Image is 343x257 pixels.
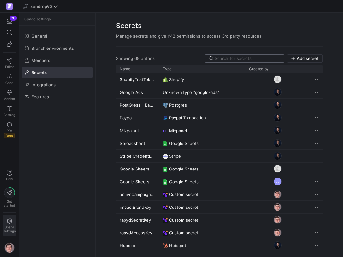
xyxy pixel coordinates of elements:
div: rapydSecretKey [116,214,159,226]
div: Press SPACE to select this row. [116,226,323,239]
a: Secrets [22,67,93,78]
span: Paypal Transaction [169,112,206,124]
img: undefined [163,192,168,197]
div: Manage secrets and give Y42 permissions to access 3rd party resources. [116,34,323,39]
span: Monitor [4,97,15,101]
div: Spreadsheet [116,137,159,149]
img: https://storage.googleapis.com/y42-prod-data-exchange/images/G2kHvxVlt02YItTmblwfhPy4mK5SfUxFU6Tr... [274,229,282,237]
img: https://lh3.googleusercontent.com/a/AEdFTp4qS-yNjLRFzIqfVSZjPnwY4pNsNDGrliXjX5Uh=s96-c [274,101,282,109]
img: undefined [163,167,168,172]
img: https://lh3.googleusercontent.com/a/AEdFTp4qS-yNjLRFzIqfVSZjPnwY4pNsNDGrliXjX5Uh=s96-c [274,126,282,134]
img: undefined [163,243,168,248]
span: Space settings [4,225,16,233]
div: Press SPACE to select this row. [116,73,323,86]
img: undefined [163,231,168,236]
img: https://lh3.googleusercontent.com/a-/ACNPEu9K0NA4nyHaeR8smRh1ohoGMWyUALYAW_KvLOW-=s96-c [274,75,282,83]
span: Branch environments [32,46,74,51]
div: Showing 69 entries [116,56,155,61]
div: Press SPACE to select this row. [116,124,323,137]
div: Press SPACE to select this row. [116,188,323,201]
span: Custom secret [169,188,198,201]
button: https://storage.googleapis.com/y42-prod-data-exchange/images/G2kHvxVlt02YItTmblwfhPy4mK5SfUxFU6Tr... [3,241,16,254]
img: https://storage.googleapis.com/y42-prod-data-exchange/images/G2kHvxVlt02YItTmblwfhPy4mK5SfUxFU6Tr... [274,216,282,224]
img: undefined [163,218,168,223]
img: https://storage.googleapis.com/y42-prod-data-exchange/images/G2kHvxVlt02YItTmblwfhPy4mK5SfUxFU6Tr... [274,190,282,198]
span: Add secret [297,56,318,61]
button: 20 [3,15,16,27]
span: Space settings [24,17,51,21]
span: Name [120,67,130,71]
span: Secrets [32,70,47,75]
span: Editor [5,65,14,69]
span: Custom secret [169,214,198,226]
img: https://storage.googleapis.com/y42-prod-data-exchange/images/G2kHvxVlt02YItTmblwfhPy4mK5SfUxFU6Tr... [4,243,15,253]
a: https://storage.googleapis.com/y42-prod-data-exchange/images/qZXOSqkTtPuVcXVzF40oUlM07HVTwZXfPK0U... [3,1,16,12]
a: Branch environments [22,43,93,54]
img: https://storage.googleapis.com/y42-prod-data-exchange/images/qZXOSqkTtPuVcXVzF40oUlM07HVTwZXfPK0U... [6,3,13,10]
img: https://lh3.googleusercontent.com/a/AEdFTp4qS-yNjLRFzIqfVSZjPnwY4pNsNDGrliXjX5Uh=s96-c [274,241,282,249]
button: ZendropV3 [22,2,60,11]
div: Hubspot [116,239,159,252]
div: Mixpainel [116,124,159,137]
span: PRs [7,129,12,132]
div: Press SPACE to select this row. [116,137,323,150]
img: undefined [163,205,168,210]
div: GC [274,178,282,185]
span: Custom secret [169,227,198,239]
a: General [22,31,93,42]
a: Code [3,71,16,87]
span: Postgres [169,99,187,111]
span: Custom secret [169,201,198,214]
img: undefined [163,128,168,133]
span: Type [163,67,172,71]
a: PRsBeta [3,119,16,141]
div: Press SPACE to select this row. [116,111,323,124]
span: Code [5,81,13,85]
span: Integrations [32,82,56,87]
div: PostGress - Backend [116,99,159,111]
img: undefined [163,141,168,146]
div: Press SPACE to select this row. [116,86,323,99]
button: Add secret [287,54,323,63]
div: Press SPACE to select this row. [116,214,323,226]
img: undefined [163,116,168,121]
img: https://lh3.googleusercontent.com/a/AEdFTp4qS-yNjLRFzIqfVSZjPnwY4pNsNDGrliXjX5Uh=s96-c [274,152,282,160]
span: Stripe [169,150,181,163]
div: Paypal [116,111,159,124]
img: https://lh3.googleusercontent.com/a/AEdFTp4qS-yNjLRFzIqfVSZjPnwY4pNsNDGrliXjX5Uh=s96-c [274,114,282,122]
a: Spacesettings [3,215,16,236]
a: Monitor [3,87,16,103]
span: ZendropV3 [30,4,52,9]
div: Press SPACE to select this row. [116,150,323,163]
span: Hubspot [169,239,186,252]
div: Press SPACE to select this row. [116,175,323,188]
div: ShopifyTestToken [116,73,159,86]
span: Features [32,94,49,99]
div: Google Sheets Credentials [116,175,159,188]
div: Google Sheets Creds AB [116,163,159,175]
a: Features [22,91,93,102]
h2: Secrets [116,20,323,31]
div: 20 [10,16,17,21]
img: https://lh3.googleusercontent.com/a-/ACNPEu9K0NA4nyHaeR8smRh1ohoGMWyUALYAW_KvLOW-=s96-c [274,165,282,173]
span: Mixpanel [169,125,187,137]
div: activeCampaignKey [116,188,159,200]
img: https://storage.googleapis.com/y42-prod-data-exchange/images/G2kHvxVlt02YItTmblwfhPy4mK5SfUxFU6Tr... [274,203,282,211]
a: Editor [3,55,16,71]
img: undefined [163,77,168,82]
img: undefined [163,103,168,108]
span: Google Sheets [169,137,199,150]
span: Catalog [4,113,15,117]
button: Help [3,167,16,184]
div: Press SPACE to select this row. [116,239,323,252]
div: Google Ads [116,86,159,98]
span: Get started [4,200,15,207]
div: impactBrandKey [116,201,159,213]
div: rapydAccessKey [116,226,159,239]
div: Press SPACE to select this row. [116,163,323,175]
div: Press SPACE to select this row. [116,201,323,214]
span: Google Sheets [169,176,199,188]
a: Members [22,55,93,66]
img: https://lh3.googleusercontent.com/a/AEdFTp4qS-yNjLRFzIqfVSZjPnwY4pNsNDGrliXjX5Uh=s96-c [274,139,282,147]
div: Stripe Credentials [116,150,159,162]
